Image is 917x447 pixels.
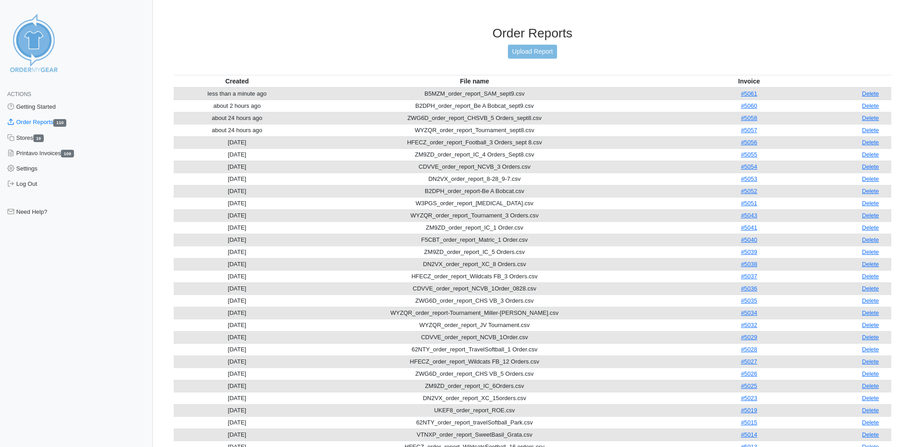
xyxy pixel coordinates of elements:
a: #5043 [741,212,757,219]
td: ZM9ZD_order_report_IC_6Orders.csv [300,380,649,392]
td: [DATE] [174,173,300,185]
a: #5051 [741,200,757,207]
td: [DATE] [174,148,300,161]
a: Delete [862,419,879,426]
a: #5040 [741,236,757,243]
a: Delete [862,285,879,292]
td: [DATE] [174,404,300,416]
a: Delete [862,382,879,389]
td: [DATE] [174,343,300,355]
td: ZM9ZD_order_report_IC_4 Orders_Sept8.csv [300,148,649,161]
a: #5035 [741,297,757,304]
td: [DATE] [174,331,300,343]
a: Delete [862,309,879,316]
td: [DATE] [174,161,300,173]
a: Delete [862,151,879,158]
td: about 24 hours ago [174,112,300,124]
td: HFECZ_order_report_Wildcats FB_3 Orders.csv [300,270,649,282]
a: #5026 [741,370,757,377]
a: #5041 [741,224,757,231]
td: [DATE] [174,319,300,331]
td: W3PGS_order_report_[MEDICAL_DATA].csv [300,197,649,209]
a: #5025 [741,382,757,389]
span: 19 [33,134,44,142]
td: HFECZ_order_report_Wildcats FB_12 Orders.csv [300,355,649,368]
td: [DATE] [174,209,300,221]
h3: Order Reports [174,26,891,41]
a: #5015 [741,419,757,426]
td: HFECZ_order_report_Football_3 Orders_sept 8.csv [300,136,649,148]
td: [DATE] [174,429,300,441]
span: Actions [7,91,31,97]
a: #5023 [741,395,757,401]
td: [DATE] [174,416,300,429]
a: Delete [862,407,879,414]
a: #5053 [741,175,757,182]
a: #5055 [741,151,757,158]
a: Delete [862,249,879,255]
a: #5052 [741,188,757,194]
th: Created [174,75,300,88]
td: 62NTY_order_report_TravelSoftball_1 Order.csv [300,343,649,355]
a: Delete [862,224,879,231]
td: B2DPH_order_report-Be A Bobcat.csv [300,185,649,197]
td: [DATE] [174,234,300,246]
td: [DATE] [174,258,300,270]
th: File name [300,75,649,88]
a: Delete [862,261,879,267]
a: Upload Report [508,45,557,59]
td: F5CBT_order_report_Matric_1 Order.csv [300,234,649,246]
a: #5019 [741,407,757,414]
a: #5039 [741,249,757,255]
td: CDVVE_order_report_NCVB_3 Orders.csv [300,161,649,173]
td: [DATE] [174,355,300,368]
a: Delete [862,370,879,377]
a: #5060 [741,102,757,109]
a: #5061 [741,90,757,97]
td: WYZQR_order_report_Tournament_3 Orders.csv [300,209,649,221]
td: [DATE] [174,307,300,319]
a: Delete [862,188,879,194]
a: #5037 [741,273,757,280]
td: [DATE] [174,380,300,392]
td: about 2 hours ago [174,100,300,112]
td: less than a minute ago [174,88,300,100]
td: WYZQR_order_report_Tournament_sept8.csv [300,124,649,136]
td: WYZQR_order_report_JV Tournament.csv [300,319,649,331]
a: Delete [862,431,879,438]
a: Delete [862,127,879,134]
a: Delete [862,212,879,219]
a: #5036 [741,285,757,292]
a: Delete [862,297,879,304]
a: #5029 [741,334,757,341]
a: Delete [862,273,879,280]
td: [DATE] [174,197,300,209]
a: #5058 [741,115,757,121]
a: Delete [862,322,879,328]
td: 62NTY_order_report_travelSoftball_Park.csv [300,416,649,429]
a: Delete [862,175,879,182]
a: Delete [862,163,879,170]
a: #5034 [741,309,757,316]
td: UKEF8_order_report_ROE.csv [300,404,649,416]
th: Invoice [649,75,850,88]
td: [DATE] [174,392,300,404]
a: Delete [862,358,879,365]
td: [DATE] [174,270,300,282]
span: 109 [61,150,74,157]
a: #5014 [741,431,757,438]
a: Delete [862,395,879,401]
a: #5056 [741,139,757,146]
td: B2DPH_order_report_Be A Bobcat_sept9.csv [300,100,649,112]
span: 110 [53,119,66,127]
td: WYZQR_order_report-Tournament_Miller-[PERSON_NAME].csv [300,307,649,319]
td: about 24 hours ago [174,124,300,136]
td: [DATE] [174,246,300,258]
td: CDVVE_order_report_NCVB_1Order.csv [300,331,649,343]
td: DN2VX_order_report_XC_15orders.csv [300,392,649,404]
td: [DATE] [174,282,300,295]
td: ZWG6D_order_report_CHS VB_5 Orders.csv [300,368,649,380]
td: [DATE] [174,368,300,380]
td: [DATE] [174,185,300,197]
a: Delete [862,102,879,109]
